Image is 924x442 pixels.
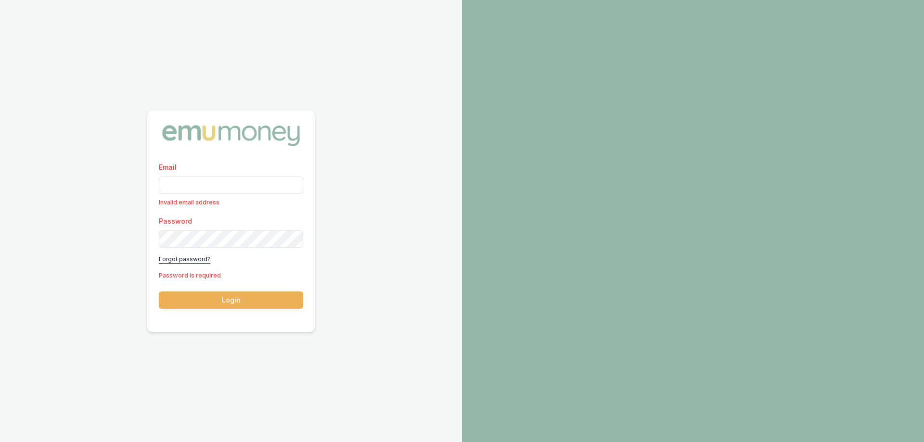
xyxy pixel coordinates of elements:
[159,163,177,171] label: Email
[159,198,303,207] p: Invalid email address
[159,291,303,309] button: Login
[159,252,210,267] a: Forgot password?
[159,271,303,280] p: Password is required
[159,217,192,225] label: Password
[159,122,303,150] img: Emu Money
